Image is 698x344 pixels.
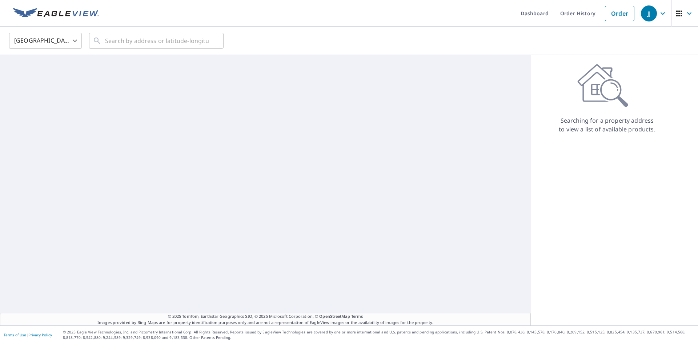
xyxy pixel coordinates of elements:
[641,5,657,21] div: JJ
[558,116,656,134] p: Searching for a property address to view a list of available products.
[4,333,52,337] p: |
[605,6,634,21] a: Order
[168,313,363,320] span: © 2025 TomTom, Earthstar Geographics SIO, © 2025 Microsoft Corporation, ©
[9,31,82,51] div: [GEOGRAPHIC_DATA]
[4,332,26,337] a: Terms of Use
[28,332,52,337] a: Privacy Policy
[105,31,209,51] input: Search by address or latitude-longitude
[63,329,694,340] p: © 2025 Eagle View Technologies, Inc. and Pictometry International Corp. All Rights Reserved. Repo...
[13,8,99,19] img: EV Logo
[319,313,350,319] a: OpenStreetMap
[351,313,363,319] a: Terms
